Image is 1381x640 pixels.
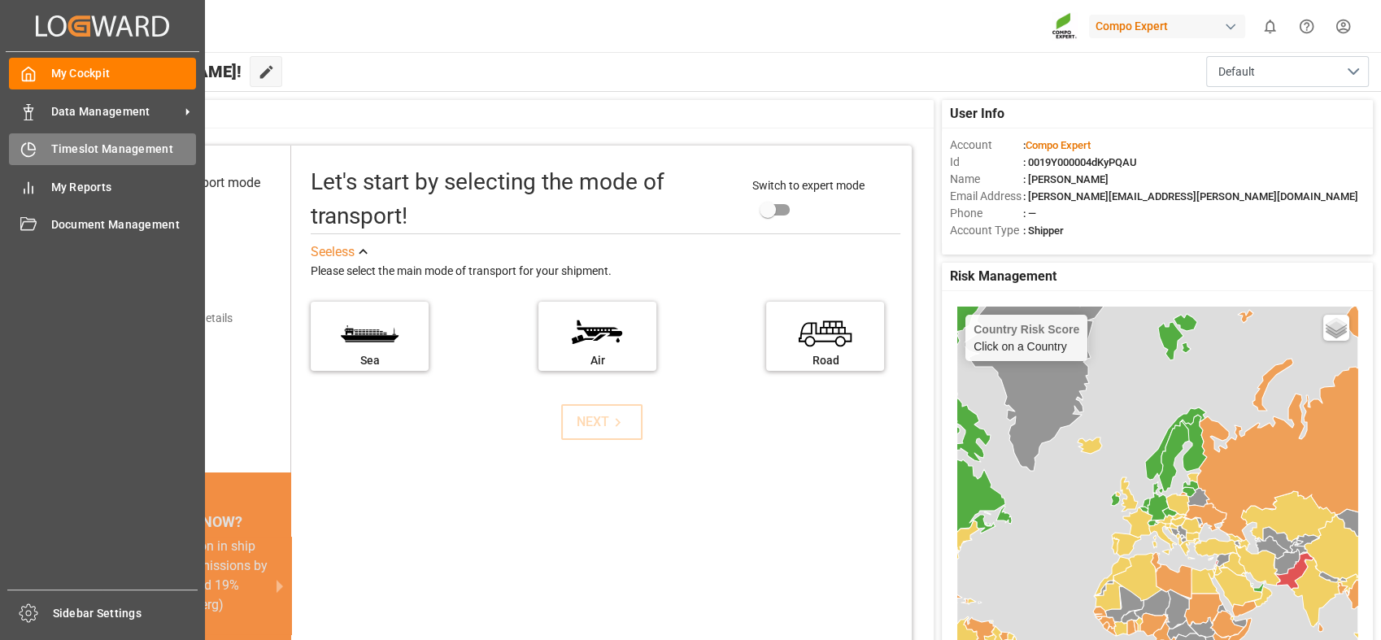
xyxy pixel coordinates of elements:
span: : — [1023,207,1036,220]
span: Phone [950,205,1023,222]
img: Screenshot%202023-09-29%20at%2010.02.21.png_1712312052.png [1052,12,1078,41]
span: Document Management [51,216,197,233]
span: My Reports [51,179,197,196]
div: Please select the main mode of transport for your shipment. [311,262,900,281]
span: : Shipper [1023,224,1064,237]
span: Name [950,171,1023,188]
div: NEXT [577,412,626,432]
button: Help Center [1288,8,1325,45]
span: Data Management [51,103,180,120]
span: Sidebar Settings [53,605,198,622]
span: : [1023,139,1091,151]
a: Timeslot Management [9,133,196,165]
span: Timeslot Management [51,141,197,158]
span: : [PERSON_NAME] [1023,173,1109,185]
span: User Info [950,104,1004,124]
span: Account Type [950,222,1023,239]
span: : 0019Y000004dKyPQAU [1023,156,1137,168]
h4: Country Risk Score [974,323,1079,336]
span: Compo Expert [1026,139,1091,151]
span: Account [950,137,1023,154]
div: Click on a Country [974,323,1079,353]
div: Add shipping details [131,310,233,327]
div: Road [774,352,876,369]
span: My Cockpit [51,65,197,82]
div: Air [547,352,648,369]
span: Default [1218,63,1255,81]
button: Compo Expert [1089,11,1252,41]
a: My Reports [9,171,196,202]
span: Risk Management [950,267,1056,286]
button: NEXT [561,404,643,440]
a: My Cockpit [9,58,196,89]
div: See less [311,242,355,262]
div: Compo Expert [1089,15,1245,38]
button: open menu [1206,56,1369,87]
div: Let's start by selecting the mode of transport! [311,165,736,233]
span: Switch to expert mode [752,179,865,192]
span: Email Address [950,188,1023,205]
button: show 0 new notifications [1252,8,1288,45]
span: : [PERSON_NAME][EMAIL_ADDRESS][PERSON_NAME][DOMAIN_NAME] [1023,190,1358,202]
div: Sea [319,352,420,369]
a: Layers [1323,315,1349,341]
button: next slide / item [268,537,291,634]
span: Id [950,154,1023,171]
a: Document Management [9,209,196,241]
